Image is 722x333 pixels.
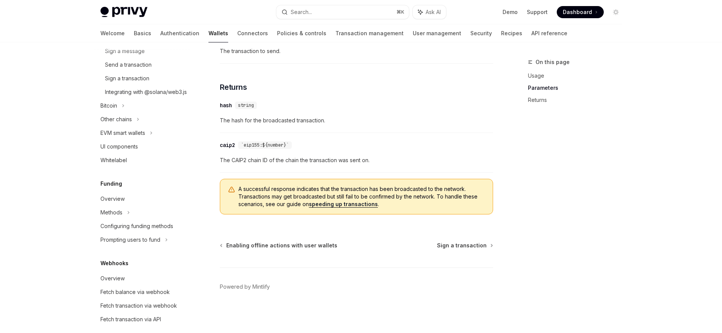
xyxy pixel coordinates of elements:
a: Overview [94,192,191,206]
h5: Funding [100,179,122,188]
a: Recipes [501,24,522,42]
svg: Warning [228,186,235,194]
div: Integrating with @solana/web3.js [105,88,187,97]
a: Configuring funding methods [94,219,191,233]
span: On this page [536,58,570,67]
a: Connectors [237,24,268,42]
div: Whitelabel [100,156,127,165]
div: Overview [100,194,125,203]
div: caip2 [220,141,235,149]
a: Sign a transaction [94,72,191,85]
a: Dashboard [557,6,604,18]
button: Ask AI [413,5,446,19]
span: The hash for the broadcasted transaction. [220,116,493,125]
a: Sign a transaction [437,242,492,249]
a: Fetch transaction via API [94,313,191,326]
a: Parameters [528,82,628,94]
a: Returns [528,94,628,106]
div: Methods [100,208,122,217]
a: speeding up transactions [309,201,378,208]
a: UI components [94,140,191,153]
a: Fetch transaction via webhook [94,299,191,313]
span: ⌘ K [396,9,404,15]
span: `eip155:${number}` [241,142,289,148]
span: A successful response indicates that the transaction has been broadcasted to the network. Transac... [238,185,485,208]
span: The transaction to send. [220,47,493,56]
div: Send a transaction [105,60,152,69]
div: Prompting users to fund [100,235,160,244]
span: Sign a transaction [437,242,487,249]
a: Integrating with @solana/web3.js [94,85,191,99]
a: Enabling offline actions with user wallets [221,242,337,249]
span: Enabling offline actions with user wallets [226,242,337,249]
a: Usage [528,70,628,82]
a: Transaction management [335,24,404,42]
a: Authentication [160,24,199,42]
h5: Webhooks [100,259,128,268]
div: Fetch balance via webhook [100,288,170,297]
div: Fetch transaction via webhook [100,301,177,310]
a: Support [527,8,548,16]
div: EVM smart wallets [100,128,145,138]
a: Policies & controls [277,24,326,42]
div: Sign a transaction [105,74,149,83]
a: User management [413,24,461,42]
div: Bitcoin [100,101,117,110]
span: Dashboard [563,8,592,16]
span: string [238,102,254,108]
div: hash [220,102,232,109]
a: Fetch balance via webhook [94,285,191,299]
a: Wallets [208,24,228,42]
span: The CAIP2 chain ID of the chain the transaction was sent on. [220,156,493,165]
div: Other chains [100,115,132,124]
a: Overview [94,272,191,285]
button: Search...⌘K [276,5,409,19]
a: API reference [531,24,567,42]
button: Toggle dark mode [610,6,622,18]
a: Send a transaction [94,58,191,72]
div: Overview [100,274,125,283]
img: light logo [100,7,147,17]
span: Ask AI [426,8,441,16]
a: Demo [503,8,518,16]
div: Fetch transaction via API [100,315,161,324]
div: Configuring funding methods [100,222,173,231]
a: Basics [134,24,151,42]
a: Welcome [100,24,125,42]
a: Security [470,24,492,42]
div: UI components [100,142,138,151]
span: Returns [220,82,247,92]
div: Search... [291,8,312,17]
a: Whitelabel [94,153,191,167]
a: Powered by Mintlify [220,283,270,291]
